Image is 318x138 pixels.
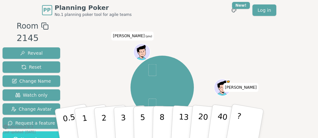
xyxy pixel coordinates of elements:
span: Chris is the host [226,79,230,84]
span: Watch only [15,92,48,98]
span: Reveal [20,50,43,56]
div: 2145 [17,32,48,45]
span: Planning Poker [55,3,132,12]
span: Click to change your name [223,83,258,92]
span: Change Name [12,78,51,84]
span: (you) [145,35,152,38]
button: Change Avatar [3,103,60,115]
span: Click to change your name [111,31,154,40]
button: Reveal [3,47,60,59]
span: PP [43,6,51,14]
button: New! [228,4,240,16]
span: Version 0.9.3 [10,124,33,129]
button: Request a feature [3,117,60,129]
button: Change Name [3,75,60,87]
button: Click to change your avatar [134,44,150,60]
span: Room [17,20,38,32]
div: New! [232,2,250,9]
span: Last updated: [DATE] [3,130,36,134]
button: Reset [3,61,60,73]
span: Change Avatar [11,106,52,112]
button: Watch only [3,89,60,101]
span: Request a feature [8,120,55,126]
span: Reset [21,64,41,70]
span: No.1 planning poker tool for agile teams [55,12,132,17]
a: PPPlanning PokerNo.1 planning poker tool for agile teams [42,3,132,17]
a: Log in [252,4,276,16]
button: Version0.9.3 [3,124,33,129]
